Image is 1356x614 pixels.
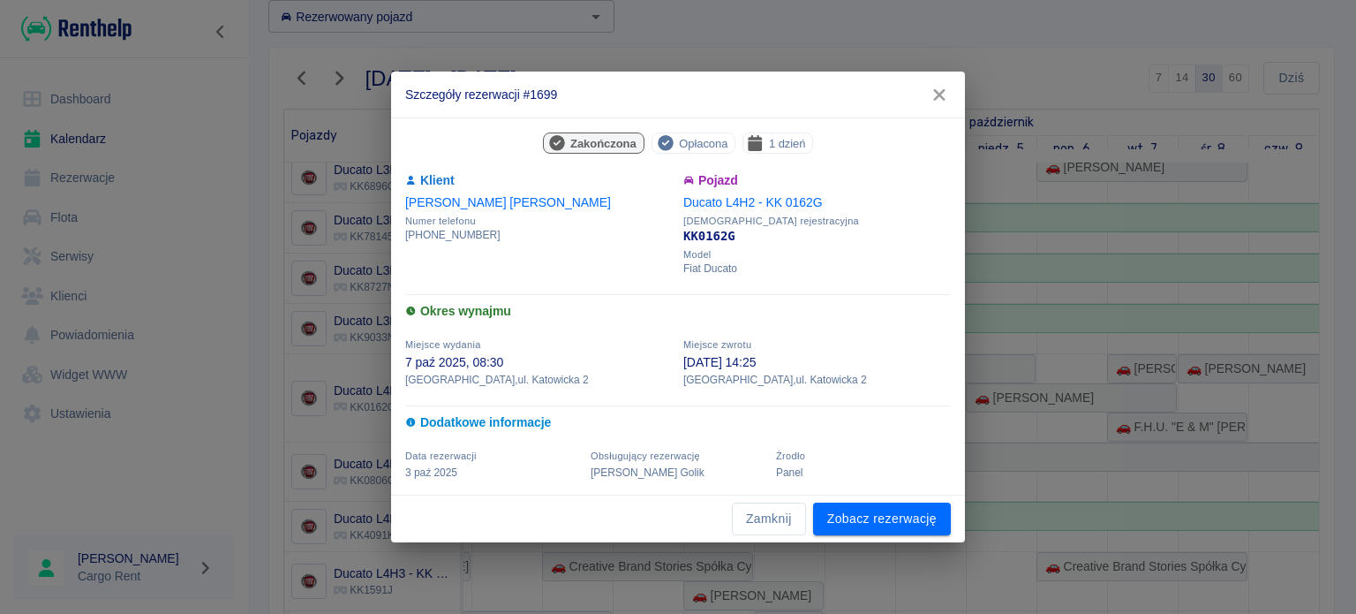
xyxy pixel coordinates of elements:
p: [GEOGRAPHIC_DATA] , ul. Katowicka 2 [683,372,951,388]
span: Żrodło [776,451,805,461]
span: [DEMOGRAPHIC_DATA] rejestracyjna [683,216,951,227]
h6: Dodatkowe informacje [405,413,951,432]
a: Zobacz rezerwację [813,503,951,535]
p: Fiat Ducato [683,261,951,277]
p: Panel [776,465,951,481]
span: Miejsce wydania [405,339,481,350]
span: Zakończona [563,134,644,153]
span: Miejsce zwrotu [683,339,751,350]
a: Ducato L4H2 - KK 0162G [683,195,823,209]
p: 3 paź 2025 [405,465,580,481]
span: Opłacona [672,134,734,153]
p: [PERSON_NAME] Golik [591,465,765,481]
button: Zamknij [732,503,806,535]
span: Obsługujący rezerwację [591,451,700,461]
h6: Okres wynajmu [405,302,951,321]
h6: Pojazd [683,171,951,190]
span: Numer telefonu [405,216,673,227]
h2: Szczegóły rezerwacji #1699 [391,72,965,117]
p: 7 paź 2025, 08:30 [405,353,673,372]
span: Model [683,249,951,261]
span: Data rezerwacji [405,451,477,461]
h6: Klient [405,171,673,190]
span: 1 dzień [762,134,813,153]
p: [DATE] 14:25 [683,353,951,372]
p: [GEOGRAPHIC_DATA] , ul. Katowicka 2 [405,372,673,388]
p: [PHONE_NUMBER] [405,227,673,243]
p: KK0162G [683,227,951,246]
a: [PERSON_NAME] [PERSON_NAME] [405,195,611,209]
